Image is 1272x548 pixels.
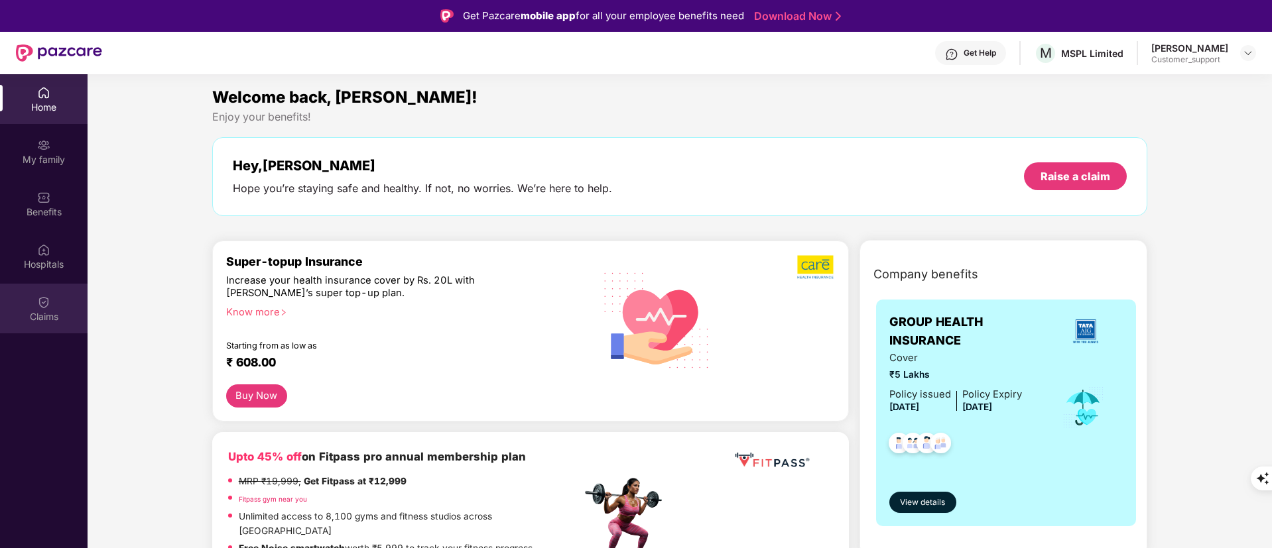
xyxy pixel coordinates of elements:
[836,9,841,23] img: Stroke
[1243,48,1253,58] img: svg+xml;base64,PHN2ZyBpZD0iRHJvcGRvd24tMzJ4MzIiIHhtbG5zPSJodHRwOi8vd3d3LnczLm9yZy8yMDAwL3N2ZyIgd2...
[1061,47,1123,60] div: MSPL Limited
[964,48,996,58] div: Get Help
[1151,42,1228,54] div: [PERSON_NAME]
[1151,54,1228,65] div: Customer_support
[1040,45,1052,61] span: M
[16,44,102,62] img: New Pazcare Logo
[945,48,958,61] img: svg+xml;base64,PHN2ZyBpZD0iSGVscC0zMngzMiIgeG1sbnM9Imh0dHA6Ly93d3cudzMub3JnLzIwMDAvc3ZnIiB3aWR0aD...
[463,8,744,24] div: Get Pazcare for all your employee benefits need
[754,9,837,23] a: Download Now
[521,9,576,22] strong: mobile app
[440,9,454,23] img: Logo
